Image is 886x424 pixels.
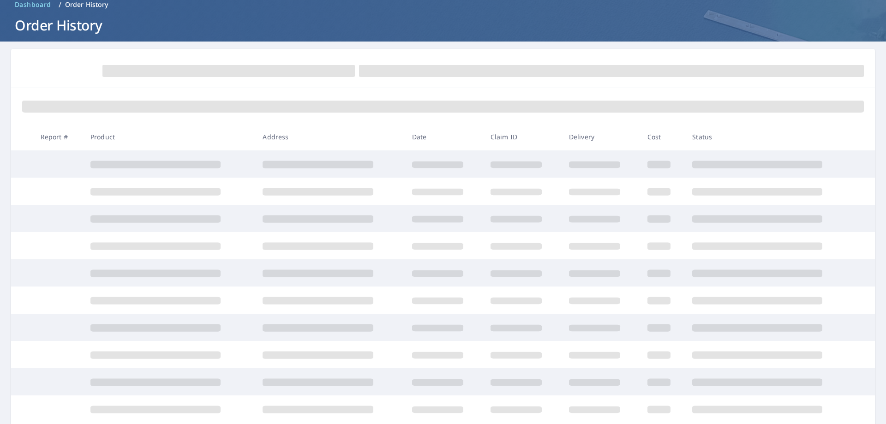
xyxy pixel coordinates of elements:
h1: Order History [11,16,875,35]
th: Status [685,123,857,150]
th: Report # [33,123,83,150]
th: Claim ID [483,123,562,150]
th: Date [405,123,483,150]
th: Product [83,123,255,150]
th: Cost [640,123,685,150]
th: Address [255,123,404,150]
th: Delivery [562,123,640,150]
